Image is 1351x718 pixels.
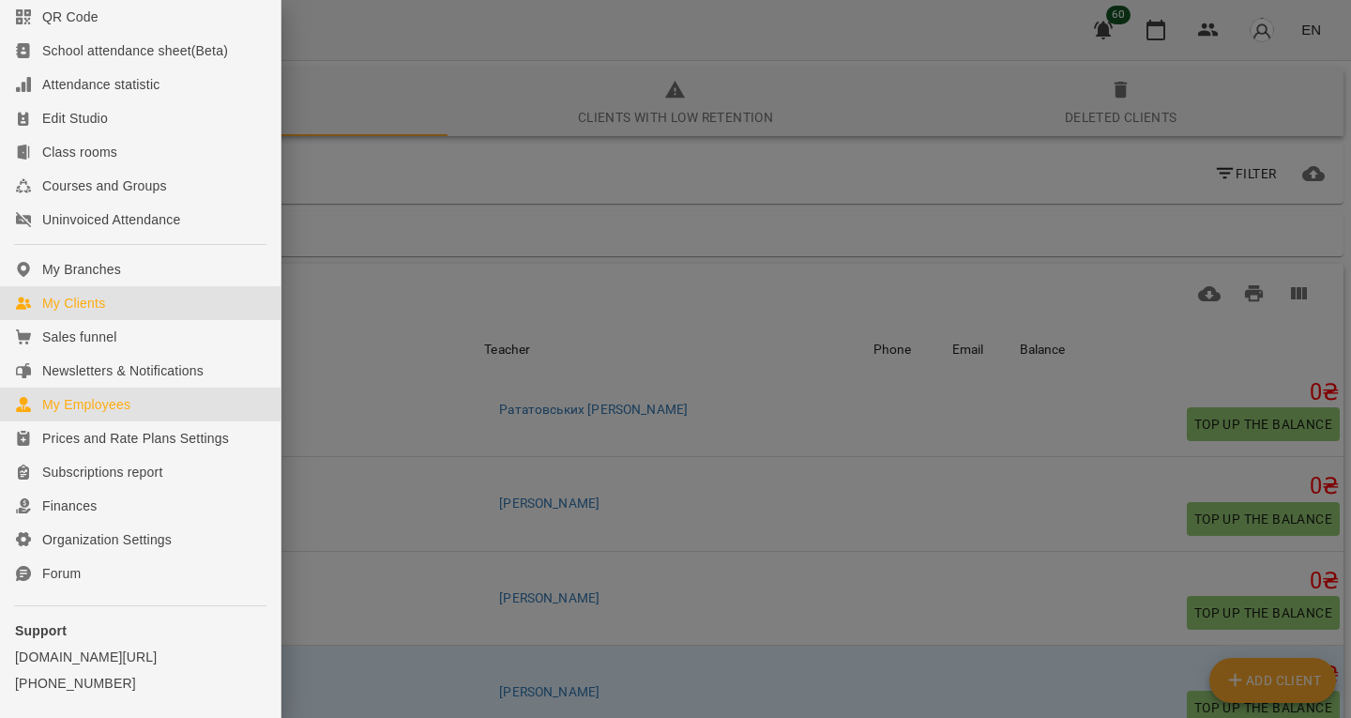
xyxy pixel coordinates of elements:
div: My Clients [42,294,105,313]
div: My Branches [42,260,121,279]
div: Prices and Rate Plans Settings [42,429,229,448]
div: Class rooms [42,143,117,161]
div: Forum [42,564,81,583]
div: Organization Settings [42,530,172,549]
div: Subscriptions report [42,463,163,481]
div: Attendance statistic [42,75,159,94]
div: Finances [42,496,97,515]
a: [DOMAIN_NAME][URL] [15,648,266,666]
p: Support [15,621,266,640]
a: [PHONE_NUMBER] [15,674,266,693]
div: Edit Studio [42,109,108,128]
div: QR Code [42,8,99,26]
div: School attendance sheet(Beta) [42,41,228,60]
div: Courses and Groups [42,176,167,195]
div: My Employees [42,395,130,414]
div: Newsletters & Notifications [42,361,204,380]
div: Uninvoiced Attendance [42,210,180,229]
div: Sales funnel [42,328,116,346]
